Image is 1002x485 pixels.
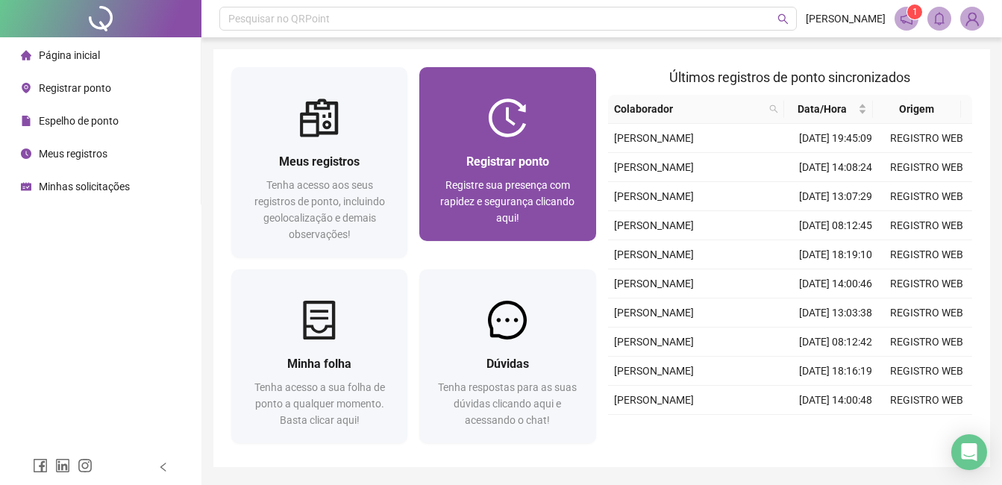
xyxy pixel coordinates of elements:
span: home [21,50,31,60]
span: Minha folha [287,357,351,371]
td: [DATE] 14:08:24 [790,153,881,182]
td: [DATE] 08:12:45 [790,211,881,240]
span: Registre sua presença com rapidez e segurança clicando aqui! [440,179,574,224]
td: [DATE] 13:09:55 [790,415,881,444]
td: [DATE] 13:07:29 [790,182,881,211]
a: Registrar pontoRegistre sua presença com rapidez e segurança clicando aqui! [419,67,595,241]
a: DúvidasTenha respostas para as suas dúvidas clicando aqui e acessando o chat! [419,269,595,443]
span: Registrar ponto [466,154,549,169]
span: [PERSON_NAME] [614,394,694,406]
span: Registrar ponto [39,82,111,94]
span: search [777,13,789,25]
span: [PERSON_NAME] [614,336,694,348]
img: 86078 [961,7,983,30]
th: Origem [873,95,961,124]
span: Últimos registros de ponto sincronizados [669,69,910,85]
th: Data/Hora [784,95,872,124]
span: Espelho de ponto [39,115,119,127]
td: [DATE] 14:00:46 [790,269,881,298]
a: Meus registrosTenha acesso aos seus registros de ponto, incluindo geolocalização e demais observa... [231,67,407,257]
span: search [769,104,778,113]
td: REGISTRO WEB [881,415,972,444]
span: bell [933,12,946,25]
td: REGISTRO WEB [881,328,972,357]
span: Página inicial [39,49,100,61]
span: [PERSON_NAME] [614,161,694,173]
td: REGISTRO WEB [881,269,972,298]
span: instagram [78,458,93,473]
span: [PERSON_NAME] [614,307,694,319]
td: REGISTRO WEB [881,182,972,211]
span: Data/Hora [790,101,854,117]
td: REGISTRO WEB [881,386,972,415]
span: [PERSON_NAME] [806,10,886,27]
td: [DATE] 08:12:42 [790,328,881,357]
span: Tenha acesso a sua folha de ponto a qualquer momento. Basta clicar aqui! [254,381,385,426]
span: [PERSON_NAME] [614,190,694,202]
span: [PERSON_NAME] [614,219,694,231]
span: [PERSON_NAME] [614,132,694,144]
span: Minhas solicitações [39,181,130,193]
span: Tenha respostas para as suas dúvidas clicando aqui e acessando o chat! [438,381,577,426]
td: REGISTRO WEB [881,153,972,182]
span: facebook [33,458,48,473]
span: clock-circle [21,148,31,159]
td: [DATE] 18:16:19 [790,357,881,386]
td: REGISTRO WEB [881,298,972,328]
td: [DATE] 14:00:48 [790,386,881,415]
span: environment [21,83,31,93]
sup: 1 [907,4,922,19]
span: [PERSON_NAME] [614,248,694,260]
td: REGISTRO WEB [881,124,972,153]
span: [PERSON_NAME] [614,365,694,377]
td: REGISTRO WEB [881,240,972,269]
span: search [766,98,781,120]
a: Minha folhaTenha acesso a sua folha de ponto a qualquer momento. Basta clicar aqui! [231,269,407,443]
div: Open Intercom Messenger [951,434,987,470]
span: 1 [912,7,918,17]
span: Tenha acesso aos seus registros de ponto, incluindo geolocalização e demais observações! [254,179,385,240]
span: linkedin [55,458,70,473]
td: [DATE] 19:45:09 [790,124,881,153]
td: [DATE] 13:03:38 [790,298,881,328]
span: Colaborador [614,101,764,117]
span: [PERSON_NAME] [614,278,694,290]
td: REGISTRO WEB [881,211,972,240]
span: Meus registros [279,154,360,169]
span: left [158,462,169,472]
span: Dúvidas [486,357,529,371]
span: file [21,116,31,126]
td: REGISTRO WEB [881,357,972,386]
span: Meus registros [39,148,107,160]
span: schedule [21,181,31,192]
td: [DATE] 18:19:10 [790,240,881,269]
span: notification [900,12,913,25]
